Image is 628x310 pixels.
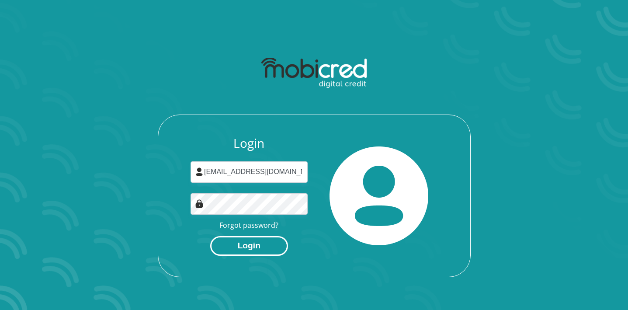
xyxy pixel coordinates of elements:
img: user-icon image [195,167,204,176]
a: Forgot password? [219,220,278,230]
img: Image [195,199,204,208]
button: Login [210,236,288,256]
img: mobicred logo [261,58,367,88]
h3: Login [191,136,308,151]
input: Username [191,161,308,183]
